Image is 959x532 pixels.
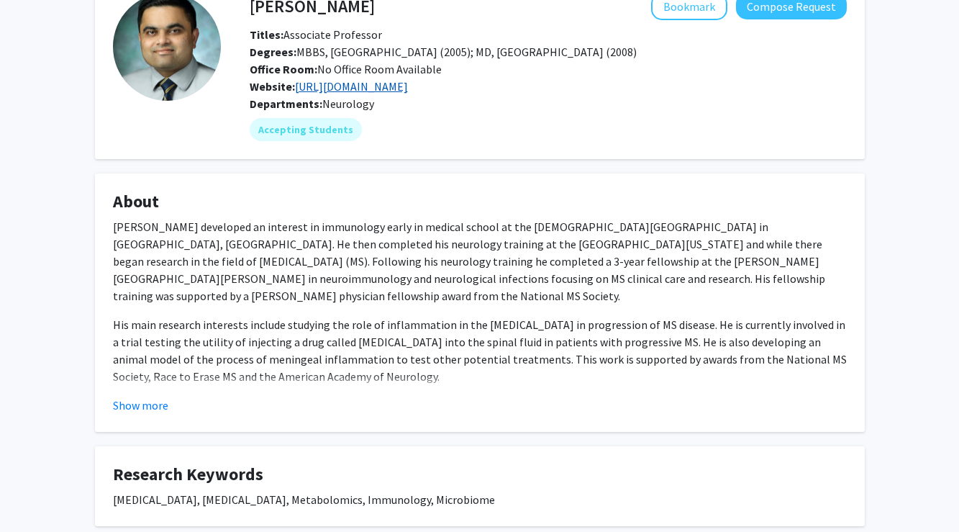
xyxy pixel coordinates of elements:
span: Neurology [322,96,374,111]
b: Titles: [250,27,283,42]
p: [PERSON_NAME] developed an interest in immunology early in medical school at the [DEMOGRAPHIC_DAT... [113,218,847,305]
h4: Research Keywords [113,464,847,485]
p: His main research interests include studying the role of inflammation in the [MEDICAL_DATA] in pr... [113,316,847,385]
b: Departments: [250,96,322,111]
span: MBBS, [GEOGRAPHIC_DATA] (2005); MD, [GEOGRAPHIC_DATA] (2008) [250,45,637,59]
span: Associate Professor [250,27,382,42]
b: Degrees: [250,45,296,59]
button: Show more [113,397,168,414]
h4: About [113,191,847,212]
div: [MEDICAL_DATA], [MEDICAL_DATA], Metabolomics, Immunology, Microbiome [113,491,847,508]
b: Office Room: [250,62,317,76]
a: Opens in a new tab [295,79,408,94]
iframe: Chat [11,467,61,521]
mat-chip: Accepting Students [250,118,362,141]
span: No Office Room Available [250,62,442,76]
b: Website: [250,79,295,94]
